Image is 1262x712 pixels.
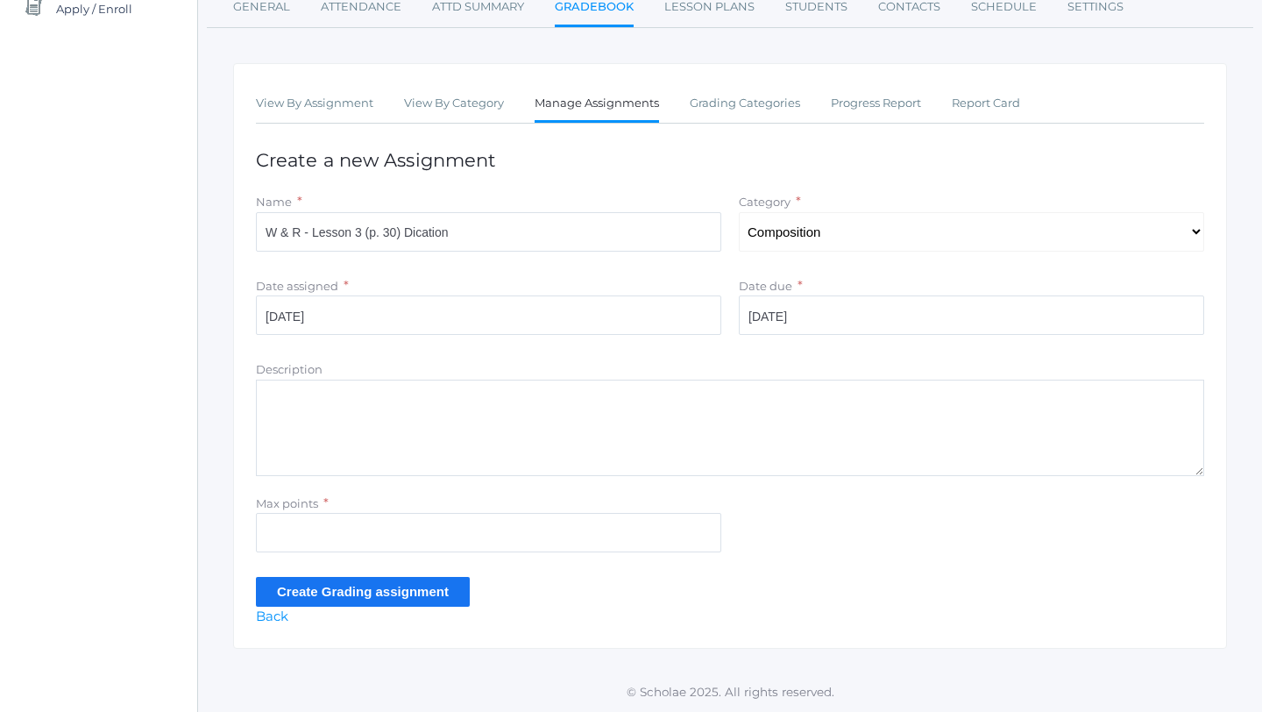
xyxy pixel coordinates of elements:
a: View By Category [404,86,504,121]
label: Description [256,362,323,376]
label: Category [739,195,791,209]
h1: Create a new Assignment [256,150,1204,170]
label: Max points [256,496,318,510]
a: Report Card [952,86,1020,121]
label: Name [256,195,292,209]
a: Back [256,608,288,624]
a: Manage Assignments [535,86,659,124]
p: © Scholae 2025. All rights reserved. [198,683,1262,701]
label: Date assigned [256,279,338,293]
a: Progress Report [831,86,921,121]
label: Date due [739,279,792,293]
input: Create Grading assignment [256,577,470,606]
a: View By Assignment [256,86,373,121]
a: Grading Categories [690,86,800,121]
